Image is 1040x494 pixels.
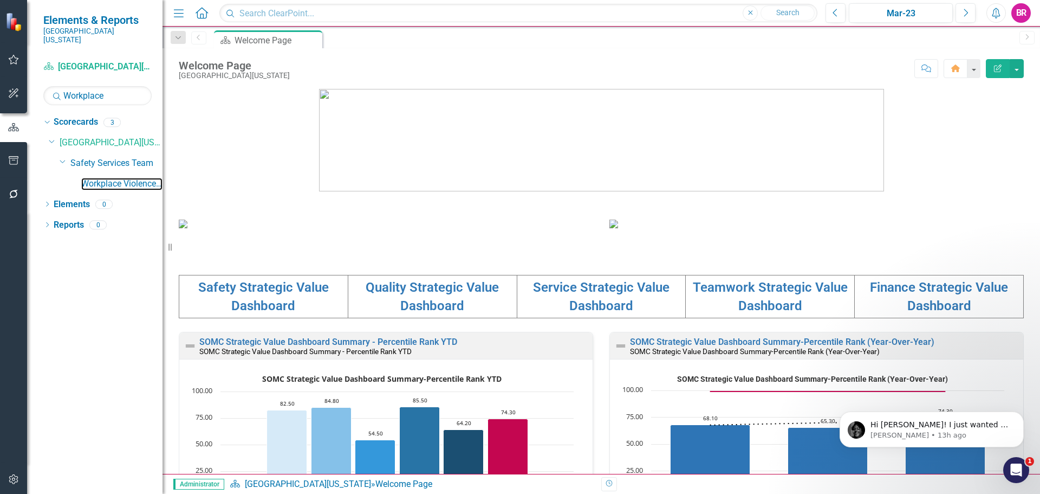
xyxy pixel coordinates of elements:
[43,14,152,27] span: Elements & Reports
[184,339,197,352] img: Not Defined
[870,280,1008,313] a: Finance Strategic Value Dashboard
[501,408,516,416] text: 74.30
[5,12,24,31] img: ClearPoint Strategy
[368,429,383,437] text: 54.50
[235,34,320,47] div: Welcome Page
[173,479,224,490] span: Administrator
[533,280,669,313] a: Service Strategic Value Dashboard
[95,200,113,209] div: 0
[89,220,107,229] div: 0
[703,414,718,422] text: 68.10
[626,412,643,421] text: 75.00
[614,339,627,352] img: Not Defined
[1025,457,1034,466] span: 1
[54,219,84,232] a: Reports
[43,61,152,73] a: [GEOGRAPHIC_DATA][US_STATE]
[708,389,948,394] g: Goal, series 2 of 3. Line with 3 data points.
[196,465,212,475] text: 25.00
[103,118,121,127] div: 3
[199,347,412,356] small: SOMC Strategic Value Dashboard Summary - Percentile Rank YTD
[776,8,799,17] span: Search
[626,438,643,448] text: 50.00
[760,5,815,21] button: Search
[199,337,457,347] a: SOMC Strategic Value Dashboard Summary - Percentile Rank YTD
[179,60,290,72] div: Welcome Page
[609,220,618,228] img: download%20somc%20strategic%20values%20v2.png
[457,419,471,427] text: 64.20
[43,86,152,105] input: Search Below...
[81,178,162,190] a: Workplace Violence Prevention Team
[280,400,295,407] text: 82.50
[630,337,934,347] a: SOMC Strategic Value Dashboard Summary-Percentile Rank (Year-Over-Year)
[821,417,835,425] text: 65.30
[54,116,98,129] a: Scorecards
[1003,457,1029,483] iframe: Intercom live chat
[366,280,499,313] a: Quality Strategic Value Dashboard
[230,478,593,491] div: »
[324,397,339,405] text: 84.80
[196,412,212,422] text: 75.00
[192,386,212,395] text: 100.00
[375,479,432,489] div: Welcome Page
[853,7,949,20] div: Mar-23
[54,198,90,211] a: Elements
[60,137,162,149] a: [GEOGRAPHIC_DATA][US_STATE]
[823,389,1040,465] iframe: Intercom notifications message
[198,280,329,313] a: Safety Strategic Value Dashboard
[262,374,502,384] text: SOMC Strategic Value Dashboard Summary-Percentile Rank YTD
[319,89,884,191] img: download%20somc%20logo%20v2.png
[245,479,371,489] a: [GEOGRAPHIC_DATA][US_STATE]
[43,27,152,44] small: [GEOGRAPHIC_DATA][US_STATE]
[413,396,427,404] text: 85.50
[179,72,290,80] div: [GEOGRAPHIC_DATA][US_STATE]
[70,157,162,170] a: Safety Services Team
[219,4,817,23] input: Search ClearPoint...
[179,220,187,228] img: download%20somc%20mission%20vision.png
[677,375,948,383] text: SOMC Strategic Value Dashboard Summary-Percentile Rank (Year-Over-Year)
[630,347,880,356] small: SOMC Strategic Value Dashboard Summary-Percentile Rank (Year-Over-Year)
[849,3,953,23] button: Mar-23
[1011,3,1031,23] button: BR
[622,384,643,394] text: 100.00
[196,439,212,448] text: 50.00
[626,465,643,475] text: 25.00
[693,280,848,313] a: Teamwork Strategic Value Dashboard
